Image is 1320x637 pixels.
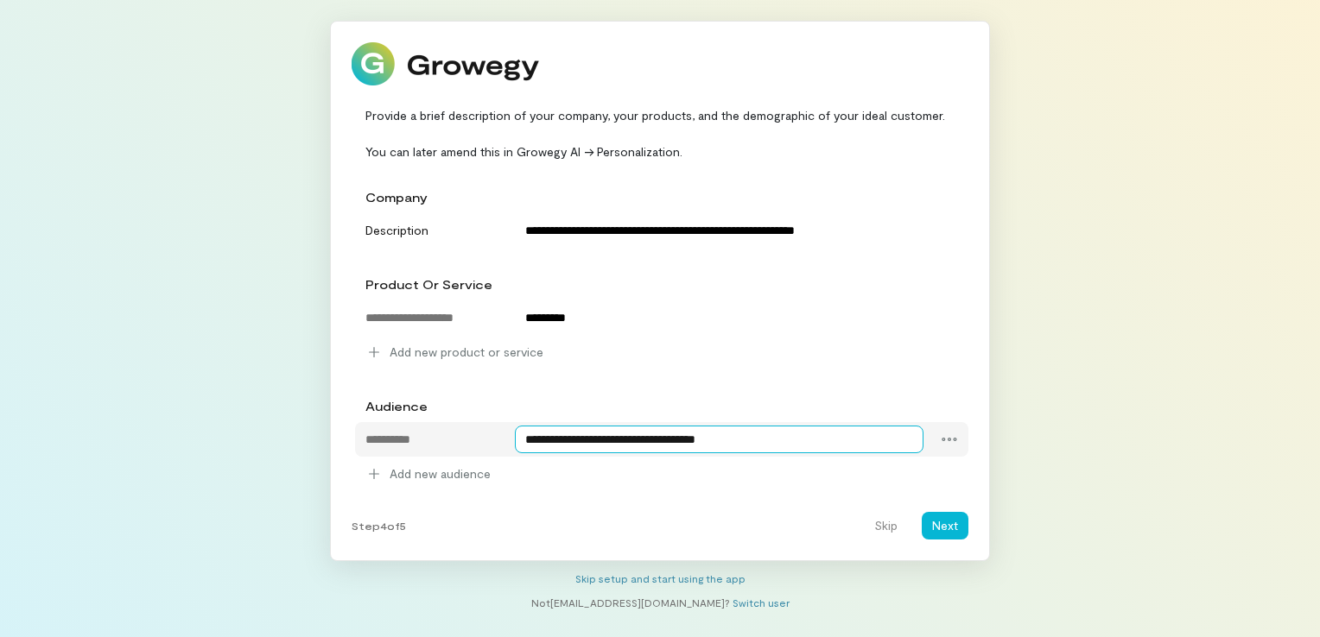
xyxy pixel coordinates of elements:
div: Description [355,217,508,239]
span: Add new product or service [390,344,543,361]
a: Switch user [733,596,790,609]
div: Provide a brief description of your company, your products, and the demographic of your ideal cus... [352,106,968,161]
span: product or service [365,277,492,292]
span: Not [EMAIL_ADDRESS][DOMAIN_NAME] ? [531,596,730,609]
button: Next [922,512,968,539]
span: audience [365,399,428,413]
img: Growegy logo [352,42,540,85]
a: Skip setup and start using the app [575,572,746,584]
span: company [365,190,428,205]
span: Step 4 of 5 [352,519,406,533]
span: Add new audience [390,465,491,482]
button: Skip [864,512,908,539]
